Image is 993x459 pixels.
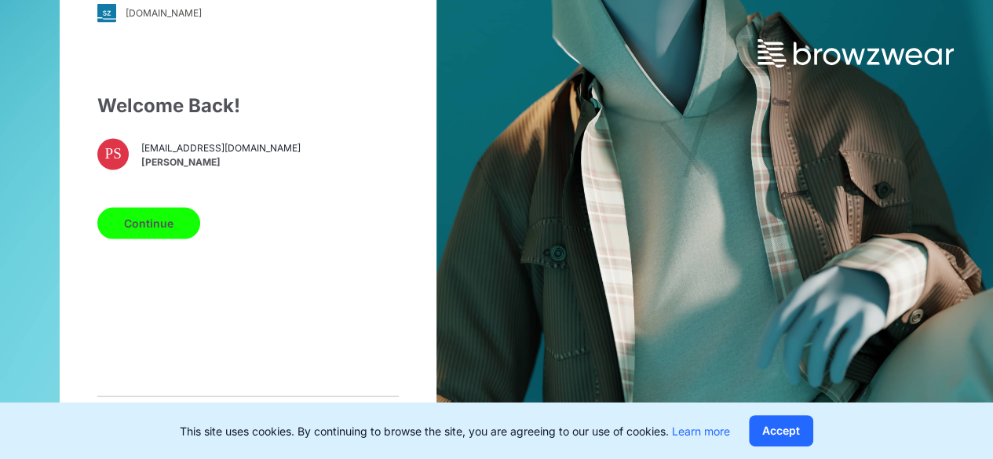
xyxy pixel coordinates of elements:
[141,155,301,169] span: [PERSON_NAME]
[126,7,202,19] div: [DOMAIN_NAME]
[97,3,116,22] img: svg+xml;base64,PHN2ZyB3aWR0aD0iMjgiIGhlaWdodD0iMjgiIHZpZXdCb3g9IjAgMCAyOCAyOCIgZmlsbD0ibm9uZSIgeG...
[97,3,399,22] a: [DOMAIN_NAME]
[672,424,730,438] a: Learn more
[141,141,301,155] span: [EMAIL_ADDRESS][DOMAIN_NAME]
[97,207,200,239] button: Continue
[97,138,129,169] div: PS
[180,423,730,439] p: This site uses cookies. By continuing to browse the site, you are agreeing to our use of cookies.
[749,415,813,446] button: Accept
[97,91,399,119] div: Welcome Back!
[758,39,954,67] img: browzwear-logo.73288ffb.svg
